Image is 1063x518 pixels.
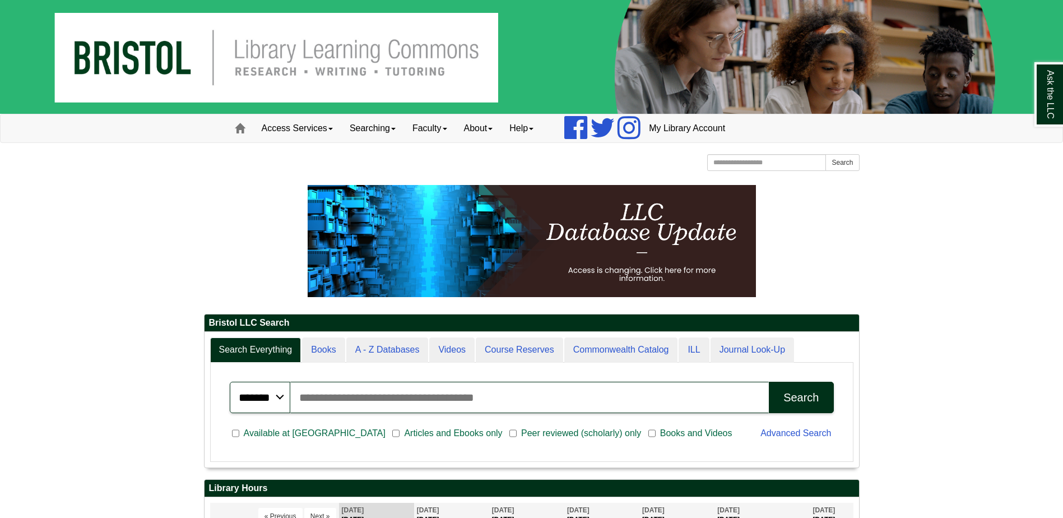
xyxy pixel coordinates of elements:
[205,480,859,497] h2: Library Hours
[717,506,740,514] span: [DATE]
[308,185,756,297] img: HTML tutorial
[239,427,390,440] span: Available at [GEOGRAPHIC_DATA]
[517,427,646,440] span: Peer reviewed (scholarly) only
[232,428,239,438] input: Available at [GEOGRAPHIC_DATA]
[492,506,514,514] span: [DATE]
[210,337,301,363] a: Search Everything
[656,427,737,440] span: Books and Videos
[769,382,833,413] button: Search
[509,428,517,438] input: Peer reviewed (scholarly) only
[253,114,341,142] a: Access Services
[346,337,429,363] a: A - Z Databases
[783,391,819,404] div: Search
[760,428,831,438] a: Advanced Search
[825,154,859,171] button: Search
[813,506,835,514] span: [DATE]
[342,506,364,514] span: [DATE]
[456,114,502,142] a: About
[476,337,563,363] a: Course Reserves
[429,337,475,363] a: Videos
[417,506,439,514] span: [DATE]
[392,428,400,438] input: Articles and Ebooks only
[711,337,794,363] a: Journal Look-Up
[400,427,507,440] span: Articles and Ebooks only
[341,114,404,142] a: Searching
[648,428,656,438] input: Books and Videos
[567,506,589,514] span: [DATE]
[501,114,542,142] a: Help
[404,114,456,142] a: Faculty
[302,337,345,363] a: Books
[640,114,734,142] a: My Library Account
[205,314,859,332] h2: Bristol LLC Search
[564,337,678,363] a: Commonwealth Catalog
[642,506,665,514] span: [DATE]
[679,337,709,363] a: ILL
